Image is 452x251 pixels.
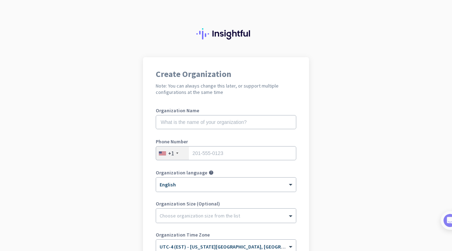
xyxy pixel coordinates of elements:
label: Organization Name [156,108,296,113]
div: +1 [168,150,174,157]
h1: Create Organization [156,70,296,78]
i: help [209,170,214,175]
label: Phone Number [156,139,296,144]
h2: Note: You can always change this later, or support multiple configurations at the same time [156,83,296,95]
input: What is the name of your organization? [156,115,296,129]
label: Organization Time Zone [156,232,296,237]
img: Insightful [196,28,256,40]
input: 201-555-0123 [156,146,296,160]
label: Organization language [156,170,207,175]
label: Organization Size (Optional) [156,201,296,206]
